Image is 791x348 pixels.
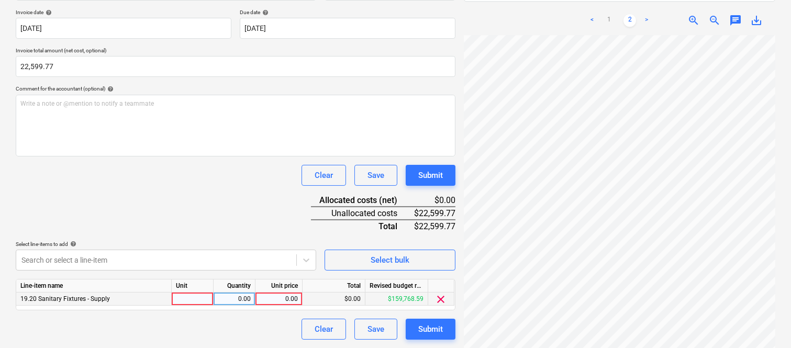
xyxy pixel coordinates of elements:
input: Due date not specified [240,18,455,39]
span: zoom_out [708,14,721,27]
span: help [68,241,76,247]
span: zoom_in [687,14,700,27]
div: Comment for the accountant (optional) [16,85,455,92]
div: Unit price [255,279,303,293]
div: $22,599.77 [414,220,455,232]
div: Allocated costs (net) [311,194,414,207]
a: Next page [640,14,653,27]
div: 0.00 [260,293,298,306]
button: Clear [302,319,346,340]
div: $159,768.59 [365,293,428,306]
div: Total [311,220,414,232]
p: Invoice total amount (net cost, optional) [16,47,455,56]
div: Submit [418,322,443,336]
span: save_alt [750,14,763,27]
div: 0.00 [218,293,251,306]
button: Clear [302,165,346,186]
div: Unallocated costs [311,207,414,220]
button: Submit [406,165,455,186]
div: Submit [418,169,443,182]
a: Previous page [586,14,598,27]
button: Save [354,165,397,186]
div: Clear [315,322,333,336]
span: help [105,86,114,92]
div: Unit [172,279,214,293]
span: help [260,9,269,16]
span: help [43,9,52,16]
div: $22,599.77 [414,207,455,220]
div: $0.00 [414,194,455,207]
a: Page 2 is your current page [623,14,636,27]
div: Save [367,322,384,336]
iframe: Chat Widget [739,298,791,348]
div: Save [367,169,384,182]
div: Revised budget remaining [365,279,428,293]
a: Page 1 [603,14,615,27]
input: Invoice date not specified [16,18,231,39]
div: Line-item name [16,279,172,293]
div: Quantity [214,279,255,293]
div: $0.00 [303,293,365,306]
span: 19.20 Sanitary Fixtures - Supply [20,295,110,302]
span: clear [435,293,448,306]
div: Due date [240,9,455,16]
input: Invoice total amount (net cost, optional) [16,56,455,77]
div: Clear [315,169,333,182]
span: chat [729,14,742,27]
div: Select line-items to add [16,241,316,248]
div: Invoice date [16,9,231,16]
button: Save [354,319,397,340]
div: Select bulk [371,253,409,267]
div: Total [303,279,365,293]
button: Select bulk [325,250,455,271]
button: Submit [406,319,455,340]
